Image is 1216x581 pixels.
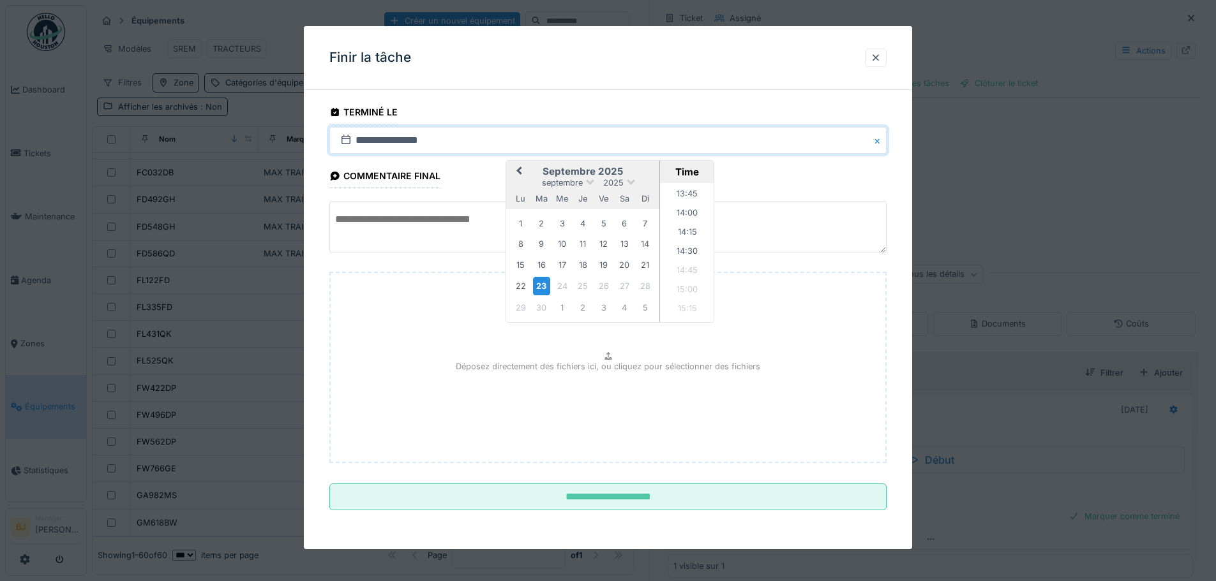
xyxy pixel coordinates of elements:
div: dimanche [636,190,654,207]
p: Déposez directement des fichiers ici, ou cliquez pour sélectionner des fichiers [456,360,760,372]
button: Close [873,127,887,154]
div: vendredi [595,190,612,207]
li: 14:15 [660,224,714,243]
li: 15:30 [660,320,714,339]
div: Not available lundi 29 septembre 2025 [512,299,529,316]
li: 14:00 [660,205,714,224]
div: Choose dimanche 14 septembre 2025 [636,235,654,253]
div: Not available vendredi 26 septembre 2025 [595,277,612,295]
div: Choose jeudi 11 septembre 2025 [574,235,592,253]
div: Choose vendredi 5 septembre 2025 [595,215,612,232]
div: mercredi [553,190,571,207]
div: Choose lundi 1 septembre 2025 [512,215,529,232]
div: Choose mardi 16 septembre 2025 [533,256,550,274]
h2: septembre 2025 [506,166,659,177]
div: Choose mercredi 3 septembre 2025 [553,215,571,232]
div: Choose mardi 2 septembre 2025 [533,215,550,232]
li: 13:45 [660,186,714,205]
ul: Time [660,183,714,322]
div: Choose samedi 6 septembre 2025 [616,215,633,232]
div: Not available jeudi 25 septembre 2025 [574,277,592,295]
div: Not available vendredi 3 octobre 2025 [595,299,612,316]
div: Choose dimanche 21 septembre 2025 [636,256,654,274]
div: Choose samedi 13 septembre 2025 [616,235,633,253]
div: Choose lundi 15 septembre 2025 [512,256,529,274]
div: lundi [512,190,529,207]
div: Choose dimanche 7 septembre 2025 [636,215,654,232]
span: septembre [542,178,583,188]
div: Choose samedi 20 septembre 2025 [616,256,633,274]
div: Terminé le [329,103,398,124]
div: Choose mercredi 17 septembre 2025 [553,256,571,274]
h3: Finir la tâche [329,50,411,66]
div: Choose lundi 22 septembre 2025 [512,277,529,295]
div: Not available samedi 4 octobre 2025 [616,299,633,316]
div: Choose vendredi 12 septembre 2025 [595,235,612,253]
div: Not available dimanche 5 octobre 2025 [636,299,654,316]
span: 2025 [603,178,624,188]
div: Choose mercredi 10 septembre 2025 [553,235,571,253]
div: samedi [616,190,633,207]
div: jeudi [574,190,592,207]
li: 14:30 [660,243,714,262]
div: Choose mardi 9 septembre 2025 [533,235,550,253]
li: 15:15 [660,300,714,320]
div: Not available mercredi 24 septembre 2025 [553,277,571,295]
button: Previous Month [507,162,528,182]
div: mardi [533,190,550,207]
div: Choose lundi 8 septembre 2025 [512,235,529,253]
div: Time [663,166,710,178]
li: 15:00 [660,281,714,300]
li: 14:45 [660,262,714,281]
div: Choose jeudi 18 septembre 2025 [574,256,592,274]
div: Choose vendredi 19 septembre 2025 [595,256,612,274]
div: Choose jeudi 4 septembre 2025 [574,215,592,232]
div: Not available mercredi 1 octobre 2025 [553,299,571,316]
div: Month septembre, 2025 [511,213,656,318]
div: Not available mardi 30 septembre 2025 [533,299,550,316]
div: Choose mardi 23 septembre 2025 [533,277,550,295]
div: Not available jeudi 2 octobre 2025 [574,299,592,316]
div: Commentaire final [329,166,440,188]
div: Not available samedi 27 septembre 2025 [616,277,633,295]
div: Not available dimanche 28 septembre 2025 [636,277,654,295]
